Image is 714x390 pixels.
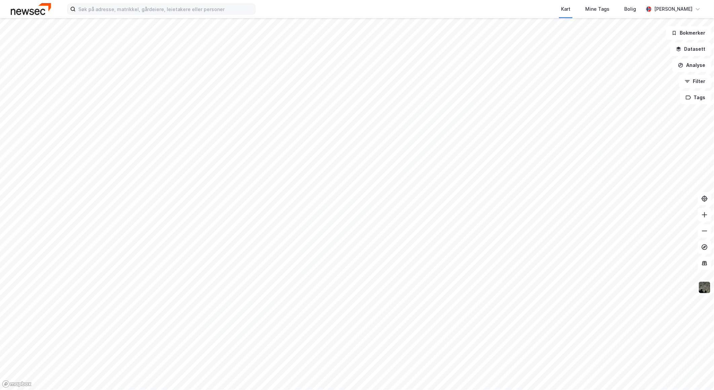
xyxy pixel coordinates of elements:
button: Bokmerker [666,26,711,40]
iframe: Chat Widget [680,358,714,390]
img: 9k= [698,281,711,294]
div: Kart [561,5,570,13]
img: newsec-logo.f6e21ccffca1b3a03d2d.png [11,3,51,15]
div: Bolig [624,5,636,13]
input: Søk på adresse, matrikkel, gårdeiere, leietakere eller personer [76,4,255,14]
button: Filter [679,75,711,88]
a: Mapbox homepage [2,380,32,388]
button: Datasett [670,42,711,56]
div: [PERSON_NAME] [654,5,692,13]
button: Tags [680,91,711,104]
div: Kontrollprogram for chat [680,358,714,390]
div: Mine Tags [585,5,609,13]
button: Analyse [672,58,711,72]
